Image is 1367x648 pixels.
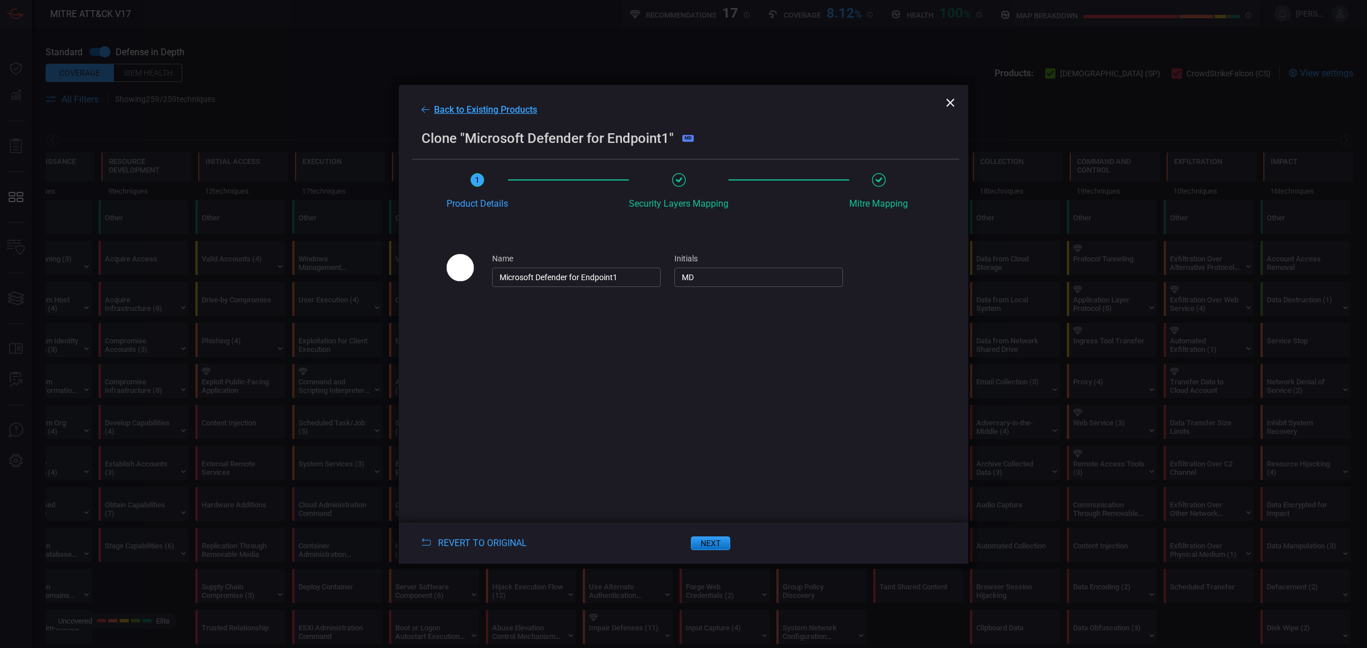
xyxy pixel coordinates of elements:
input: 2 Character or Numbers [674,268,843,287]
span: REVERT TO ORIGINAL [438,538,527,548]
span: Mitre Mapping [849,198,908,209]
button: REVERT TO ORIGINAL [421,538,527,548]
span: Back to Existing Products [434,104,537,115]
button: Back to Existing Products [421,104,537,115]
div: MD [682,135,694,142]
input: Product's Name [492,268,661,287]
span: Security Layers Mapping [629,198,728,209]
span: Clone "Microsoft Defender for Endpoint1" [421,130,674,146]
label: initials [674,254,843,263]
span: Product Details [447,198,508,209]
label: name [492,254,661,263]
div: 1 [470,173,484,187]
button: next [691,536,730,550]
